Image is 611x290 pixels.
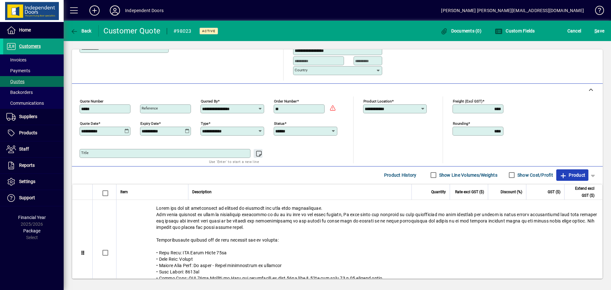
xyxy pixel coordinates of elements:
mat-label: Expiry date [140,121,159,125]
a: Reports [3,158,64,173]
div: Independent Doors [125,5,164,16]
a: Communications [3,98,64,109]
a: Backorders [3,87,64,98]
mat-hint: Use 'Enter' to start a new line [209,158,259,165]
button: Product History [382,169,419,181]
span: Active [202,29,215,33]
span: Financial Year [18,215,46,220]
span: Product [559,170,585,180]
a: Home [3,22,64,38]
mat-label: Title [81,151,88,155]
span: Item [120,188,128,195]
div: #98023 [173,26,192,36]
button: Documents (0) [439,25,483,37]
a: Knowledge Base [590,1,603,22]
span: Product History [384,170,417,180]
span: Cancel [567,26,581,36]
span: Invoices [6,57,26,62]
button: Add [84,5,105,16]
a: Staff [3,141,64,157]
mat-label: Order number [274,99,297,103]
app-page-header-button: Back [64,25,99,37]
span: Package [23,228,40,233]
label: Show Cost/Profit [516,172,553,178]
span: Products [19,130,37,135]
span: Staff [19,146,29,152]
span: Quantity [431,188,446,195]
span: Custom Fields [495,28,535,33]
span: Documents (0) [440,28,481,33]
span: Communications [6,101,44,106]
span: ave [594,26,604,36]
mat-label: Product location [363,99,392,103]
a: Suppliers [3,109,64,125]
div: Customer Quote [103,26,161,36]
span: Back [70,28,92,33]
mat-label: Type [201,121,208,125]
button: Profile [105,5,125,16]
button: Back [69,25,93,37]
mat-label: Status [274,121,284,125]
a: Settings [3,174,64,190]
mat-label: Quoted by [201,99,218,103]
mat-label: Freight (excl GST) [453,99,482,103]
span: Customers [19,44,41,49]
span: Description [192,188,212,195]
a: Payments [3,65,64,76]
span: Quotes [6,79,25,84]
a: Quotes [3,76,64,87]
mat-label: Country [295,68,307,72]
a: Support [3,190,64,206]
span: S [594,28,597,33]
span: Suppliers [19,114,37,119]
button: Save [593,25,606,37]
div: [PERSON_NAME] [PERSON_NAME][EMAIL_ADDRESS][DOMAIN_NAME] [441,5,584,16]
mat-label: Reference [142,106,158,110]
span: Backorders [6,90,33,95]
span: GST ($) [548,188,560,195]
mat-label: Quote date [80,121,98,125]
span: Settings [19,179,35,184]
label: Show Line Volumes/Weights [438,172,497,178]
button: Cancel [566,25,583,37]
span: Payments [6,68,30,73]
span: Rate excl GST ($) [455,188,484,195]
button: Custom Fields [493,25,537,37]
mat-label: Rounding [453,121,468,125]
button: Product [556,169,588,181]
mat-label: Quote number [80,99,103,103]
span: Reports [19,163,35,168]
span: Discount (%) [501,188,522,195]
a: Products [3,125,64,141]
span: Support [19,195,35,200]
a: Invoices [3,54,64,65]
span: Extend excl GST ($) [568,185,594,199]
span: Home [19,27,31,32]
